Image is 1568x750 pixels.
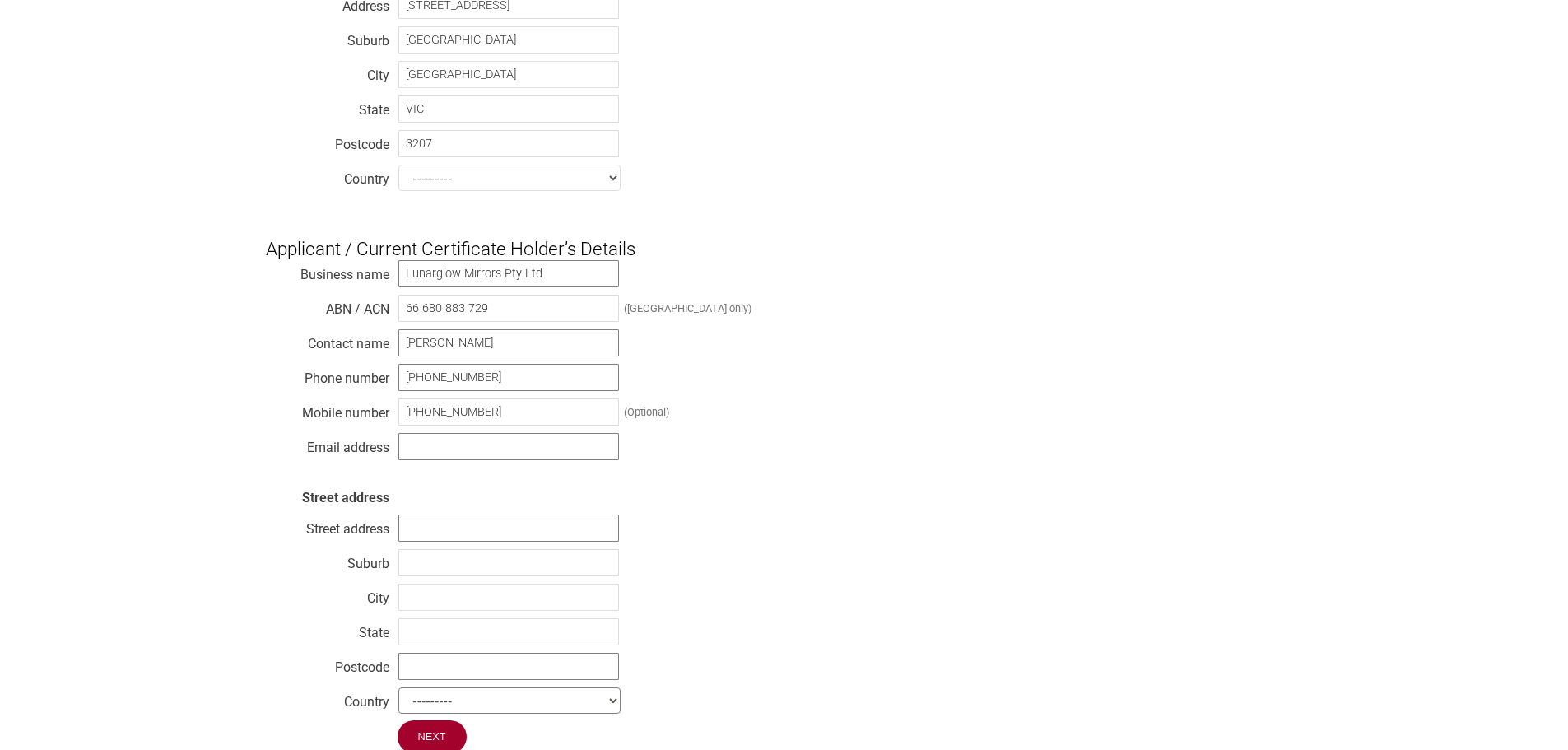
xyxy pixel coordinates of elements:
div: Postcode [266,133,389,149]
div: Business name [266,263,389,279]
div: Phone number [266,366,389,383]
div: City [266,63,389,80]
div: ABN / ACN [266,297,389,314]
div: Postcode [266,655,389,672]
strong: Street address [302,490,389,505]
div: Country [266,167,389,184]
div: Street address [266,517,389,533]
h3: Applicant / Current Certificate Holder’s Details [266,210,1303,259]
div: Email address [266,436,389,452]
div: Suburb [266,29,389,45]
div: Suburb [266,552,389,568]
div: State [266,621,389,637]
div: Country [266,690,389,706]
div: City [266,586,389,603]
div: Mobile number [266,401,389,417]
div: ([GEOGRAPHIC_DATA] only) [624,302,751,314]
div: Contact name [266,332,389,348]
div: State [266,98,389,114]
div: (Optional) [624,406,669,418]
